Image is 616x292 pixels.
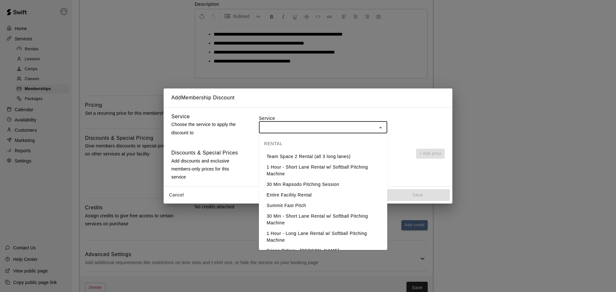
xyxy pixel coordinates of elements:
[171,121,243,137] p: Choose the service to apply the discount to
[166,189,187,201] button: Cancel
[259,179,387,190] li: 30 Min Rapsodo Pitching Session
[259,228,387,246] li: 1 Hour - Long Lane Rental w/ Softball Pitching Machine
[171,149,238,157] h6: Discounts & Special Prices
[259,200,387,211] li: Summit Fast Pitch
[171,157,243,181] p: Add discounts and exclusive members-only prices for this service
[171,113,190,121] h6: Service
[164,88,452,107] h2: Add Membership Discount
[259,136,387,151] div: RENTAL
[259,115,445,121] label: Service
[259,190,387,200] li: Entire Facility Rental
[376,123,385,132] button: Close
[259,151,387,162] li: Team Space 2 Rental (all 3 long lanes)
[259,162,387,179] li: 1 Hour - Short Lane Rental w/ Softball Pitching Machine
[259,246,387,256] li: Frisco Riders - [PERSON_NAME]
[259,211,387,228] li: 30 Min - Short Lane Rental w/ Softball Pitching Machine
